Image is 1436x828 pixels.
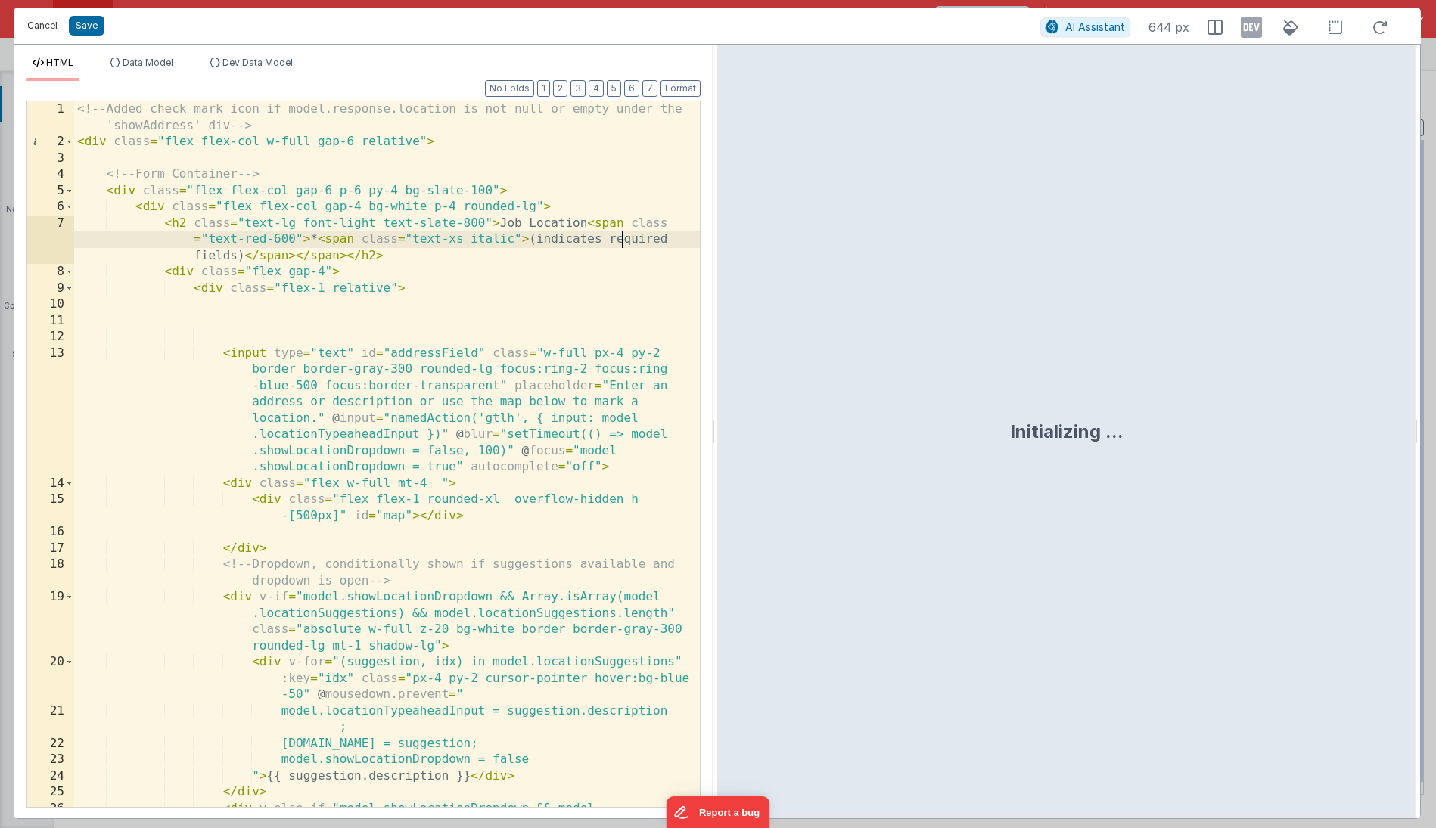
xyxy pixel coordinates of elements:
button: Save [69,16,104,36]
div: 21 [27,703,74,736]
div: Initializing ... [1010,420,1124,444]
div: 16 [27,524,74,541]
div: 17 [27,541,74,557]
div: 18 [27,557,74,589]
div: 24 [27,768,74,785]
div: 11 [27,313,74,330]
button: 7 [642,80,657,97]
div: 19 [27,589,74,654]
span: Data Model [123,57,173,68]
div: 4 [27,166,74,183]
div: 7 [27,216,74,265]
button: AI Assistant [1040,17,1130,37]
button: 3 [570,80,586,97]
div: 6 [27,199,74,216]
div: 22 [27,736,74,752]
button: Format [660,80,701,97]
button: 5 [607,80,621,97]
div: 8 [27,264,74,281]
button: 1 [537,80,550,97]
span: 644 px [1148,18,1189,36]
div: 10 [27,296,74,313]
div: 25 [27,784,74,801]
div: 23 [27,752,74,768]
div: 9 [27,281,74,297]
div: 1 [27,101,74,134]
span: HTML [46,57,73,68]
div: 14 [27,476,74,492]
button: 6 [624,80,639,97]
button: 4 [589,80,604,97]
button: Cancel [20,15,65,36]
button: No Folds [485,80,534,97]
iframe: Marker.io feedback button [667,796,770,828]
button: 2 [553,80,567,97]
div: 12 [27,329,74,346]
span: AI Assistant [1065,20,1125,33]
div: 3 [27,150,74,167]
div: 15 [27,492,74,524]
span: Dev Data Model [222,57,293,68]
div: 2 [27,134,74,150]
div: 20 [27,654,74,703]
div: 13 [27,346,74,476]
div: 5 [27,183,74,200]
